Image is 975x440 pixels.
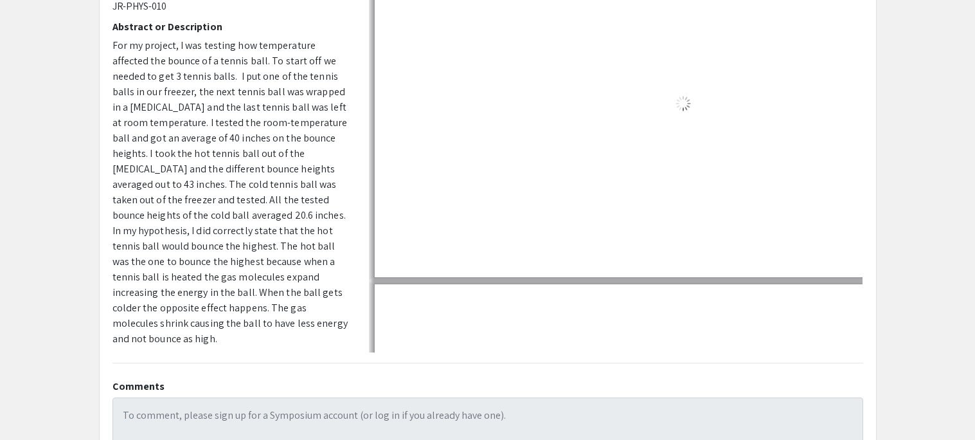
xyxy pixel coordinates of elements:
[112,21,350,33] h2: Abstract or Description
[112,39,348,345] span: For my project, I was testing how temperature affected the bounce of a tennis ball. To start off ...
[112,380,863,392] h2: Comments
